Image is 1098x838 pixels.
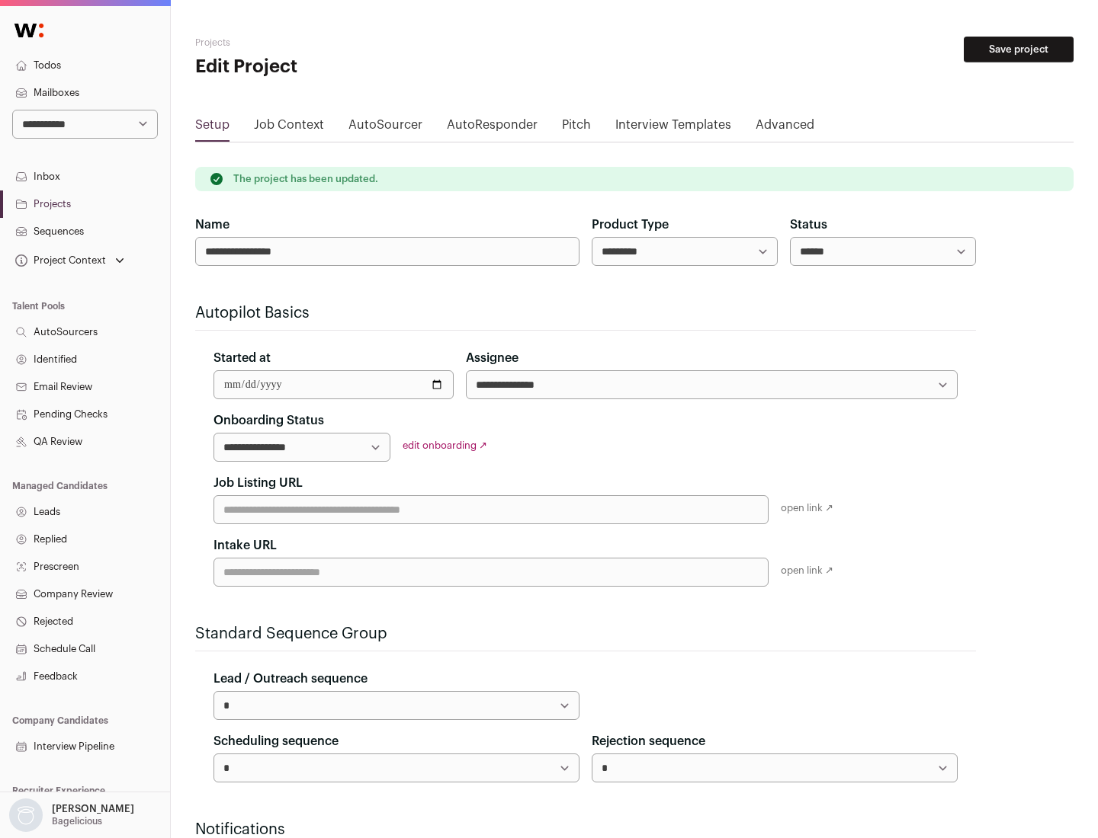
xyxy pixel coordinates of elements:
button: Save project [964,37,1074,62]
a: AutoResponder [447,116,538,140]
img: nopic.png [9,798,43,832]
label: Rejection sequence [592,732,705,750]
h2: Standard Sequence Group [195,623,976,644]
p: The project has been updated. [233,173,378,185]
label: Intake URL [213,536,277,555]
p: Bagelicious [52,815,102,827]
h2: Projects [195,37,488,49]
label: Scheduling sequence [213,732,339,750]
label: Started at [213,349,271,367]
label: Assignee [466,349,518,367]
a: Pitch [562,116,591,140]
a: Job Context [254,116,324,140]
label: Product Type [592,216,669,234]
a: AutoSourcer [348,116,422,140]
a: Interview Templates [615,116,731,140]
button: Open dropdown [6,798,137,832]
div: Project Context [12,254,106,267]
label: Onboarding Status [213,411,324,430]
button: Open dropdown [12,250,127,271]
a: edit onboarding ↗ [403,440,487,450]
h1: Edit Project [195,55,488,79]
label: Lead / Outreach sequence [213,670,368,688]
a: Advanced [756,116,814,140]
img: Wellfound [6,15,52,46]
h2: Autopilot Basics [195,302,976,324]
p: [PERSON_NAME] [52,803,134,815]
label: Name [195,216,230,234]
a: Setup [195,116,230,140]
label: Status [790,216,827,234]
label: Job Listing URL [213,474,303,492]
